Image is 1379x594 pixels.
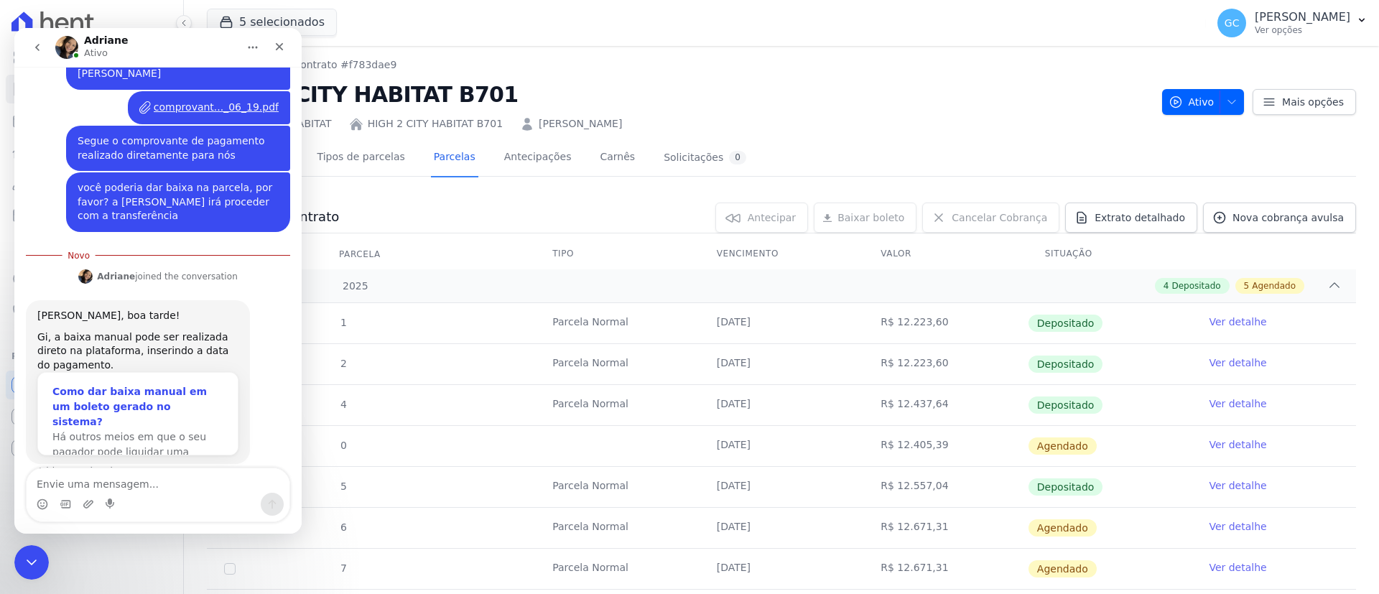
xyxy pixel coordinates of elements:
[207,78,1151,111] h2: HIGH 2 CITY HABITAT B701
[1209,315,1266,329] a: Ver detalhe
[1164,279,1169,292] span: 4
[24,345,223,458] div: Como dar baixa manual em um boleto gerado no sistema?Há outros meios em que o seu pagador pode li...
[339,481,347,492] span: 5
[11,348,172,365] div: Plataformas
[207,57,396,73] nav: Breadcrumb
[1225,18,1240,28] span: GC
[52,98,276,143] div: Segue o comprovante de pagamento realizado diretamente para nós
[1169,89,1215,115] span: Ativo
[339,317,347,328] span: 1
[535,467,700,507] td: Parcela Normal
[700,385,864,425] td: [DATE]
[1206,3,1379,43] button: GC [PERSON_NAME] Ver opções
[700,467,864,507] td: [DATE]
[6,201,177,230] a: Minha Carteira
[52,144,276,204] div: você poderia dar baixa na parcela, por favor? a [PERSON_NAME] irá proceder com a transferência
[1171,279,1220,292] span: Depositado
[1065,203,1197,233] a: Extrato detalhado
[11,272,236,436] div: [PERSON_NAME], boa tarde!Gi, a baixa manual pode ser realizada direto na plataforma, inserindo a ...
[1203,203,1356,233] a: Nova cobrança avulsa
[700,508,864,548] td: [DATE]
[14,28,302,534] iframe: Intercom live chat
[431,139,478,177] a: Parcelas
[539,116,622,131] a: [PERSON_NAME]
[23,281,224,295] div: [PERSON_NAME], boa tarde!
[6,43,177,72] a: Visão Geral
[863,467,1028,507] td: R$ 12.557,04
[339,358,347,369] span: 2
[38,403,192,445] span: Há outros meios em que o seu pagador pode liquidar uma fatura…
[700,344,864,384] td: [DATE]
[6,296,177,325] a: Negativação
[14,545,49,580] iframe: Intercom live chat
[863,549,1028,589] td: R$ 12.671,31
[535,344,700,384] td: Parcela Normal
[63,106,264,134] div: Segue o comprovante de pagamento realizado diretamente para nós
[6,138,177,167] a: Lotes
[863,385,1028,425] td: R$ 12.437,64
[23,302,224,345] div: Gi, a baixa manual pode ser realizada direto na plataforma, inserindo a data do pagamento.
[863,303,1028,343] td: R$ 12.223,60
[113,63,276,96] div: comprovant..._06_19.pdf
[68,470,80,482] button: Upload do anexo
[501,139,575,177] a: Antecipações
[207,57,1151,73] nav: Breadcrumb
[1029,560,1097,577] span: Agendado
[700,426,864,466] td: [DATE]
[64,241,78,256] img: Profile image for Adriane
[700,303,864,343] td: [DATE]
[91,470,103,482] button: Start recording
[11,144,276,215] div: Giovana diz…
[597,139,638,177] a: Carnês
[535,303,700,343] td: Parcela Normal
[863,426,1028,466] td: R$ 12.405,39
[1253,89,1356,115] a: Mais opções
[207,9,337,36] button: 5 selecionados
[293,57,396,73] a: Contrato #f783dae9
[322,240,398,269] div: Parcela
[246,465,269,488] button: Enviar uma mensagem
[700,239,864,269] th: Vencimento
[11,227,276,228] div: New messages divider
[6,264,177,293] a: Crédito
[535,239,700,269] th: Tipo
[1209,396,1266,411] a: Ver detalhe
[339,562,347,574] span: 7
[1209,356,1266,370] a: Ver detalhe
[700,549,864,589] td: [DATE]
[63,153,264,195] div: você poderia dar baixa na parcela, por favor? a [PERSON_NAME] irá proceder com a transferência
[1028,239,1192,269] th: Situação
[1244,279,1250,292] span: 5
[38,356,209,402] div: Como dar baixa manual em um boleto gerado no sistema?
[12,440,275,465] textarea: Envie uma mensagem...
[863,508,1028,548] td: R$ 12.671,31
[1029,437,1097,455] span: Agendado
[45,470,57,482] button: Selecionador de GIF
[83,243,121,254] b: Adriane
[863,239,1028,269] th: Valor
[664,151,746,164] div: Solicitações
[339,399,347,410] span: 4
[11,239,276,272] div: Adriane diz…
[729,151,746,164] div: 0
[1255,24,1350,36] p: Ver opções
[83,242,223,255] div: joined the conversation
[1252,279,1296,292] span: Agendado
[339,521,347,533] span: 6
[6,106,177,135] a: Parcelas
[6,75,177,103] a: Contratos
[368,116,503,131] a: HIGH 2 CITY HABITAT B701
[1095,210,1185,225] span: Extrato detalhado
[1029,356,1103,373] span: Depositado
[224,563,236,575] input: default
[535,508,700,548] td: Parcela Normal
[11,98,276,144] div: Giovana diz…
[125,72,264,88] a: comprovant..._06_19.pdf
[139,72,264,87] div: comprovant..._06_19.pdf
[1029,396,1103,414] span: Depositado
[863,344,1028,384] td: R$ 12.223,60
